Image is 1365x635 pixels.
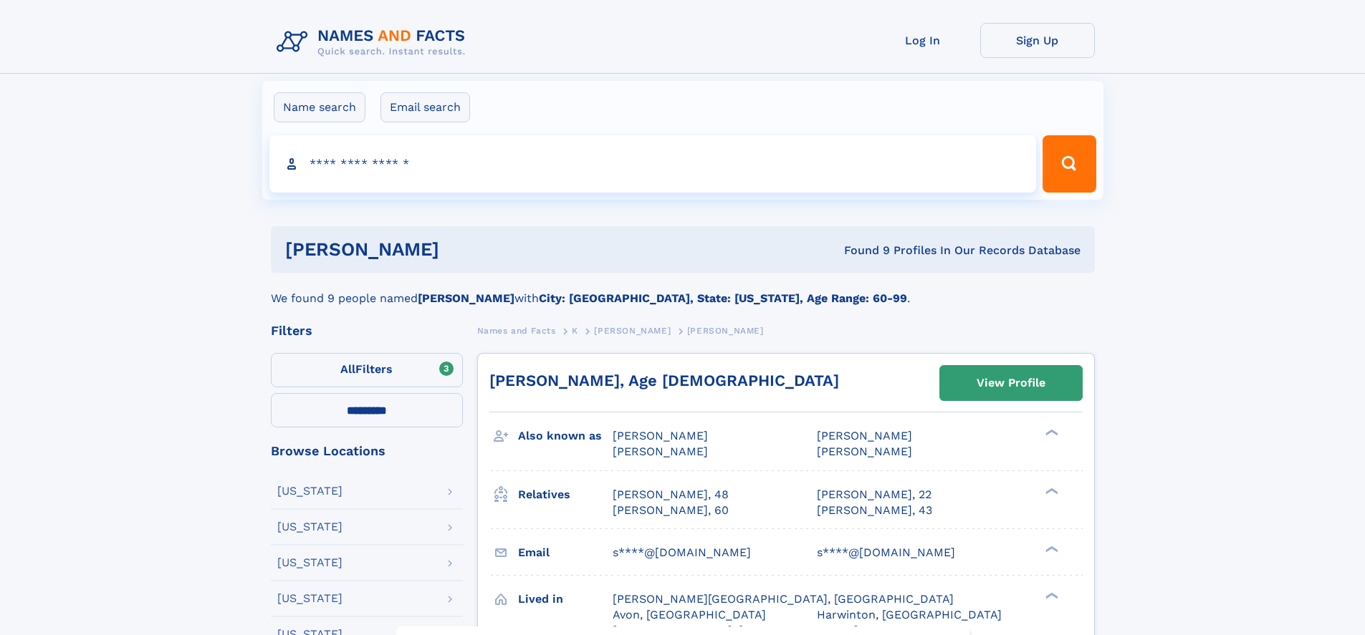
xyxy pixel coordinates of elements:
[817,503,932,518] a: [PERSON_NAME], 43
[271,353,463,387] label: Filters
[687,326,764,336] span: [PERSON_NAME]
[277,485,343,497] div: [US_STATE]
[269,135,1037,193] input: search input
[817,608,1002,621] span: Harwinton, [GEOGRAPHIC_DATA]
[641,243,1081,258] div: Found 9 Profiles In Our Records Database
[274,92,365,122] label: Name search
[518,424,613,448] h3: Also known as
[594,321,671,339] a: [PERSON_NAME]
[271,23,477,62] img: Logo Names and Facts
[977,367,1045,399] div: View Profile
[613,608,766,621] span: Avon, [GEOGRAPHIC_DATA]
[271,324,463,337] div: Filters
[277,557,343,568] div: [US_STATE]
[1042,428,1059,437] div: ❯
[1042,591,1059,600] div: ❯
[1043,135,1096,193] button: Search Button
[539,291,907,305] b: City: [GEOGRAPHIC_DATA], State: [US_STATE], Age Range: 60-99
[613,592,954,606] span: [PERSON_NAME][GEOGRAPHIC_DATA], [GEOGRAPHIC_DATA]
[380,92,470,122] label: Email search
[594,326,671,336] span: [PERSON_NAME]
[572,326,578,336] span: K
[271,273,1095,307] div: We found 9 people named with .
[271,445,463,457] div: Browse Locations
[277,593,343,604] div: [US_STATE]
[980,23,1095,58] a: Sign Up
[277,521,343,533] div: [US_STATE]
[340,362,355,376] span: All
[940,366,1082,400] a: View Profile
[1042,486,1059,495] div: ❯
[572,321,578,339] a: K
[613,487,729,503] a: [PERSON_NAME], 48
[518,587,613,611] h3: Lived in
[866,23,980,58] a: Log In
[817,445,912,458] span: [PERSON_NAME]
[817,429,912,442] span: [PERSON_NAME]
[489,372,839,389] a: [PERSON_NAME], Age [DEMOGRAPHIC_DATA]
[518,483,613,507] h3: Relatives
[477,321,556,339] a: Names and Facts
[285,241,642,258] h1: [PERSON_NAME]
[418,291,514,305] b: [PERSON_NAME]
[613,503,729,518] a: [PERSON_NAME], 60
[1042,544,1059,553] div: ❯
[613,445,708,458] span: [PERSON_NAME]
[817,487,931,503] a: [PERSON_NAME], 22
[613,429,708,442] span: [PERSON_NAME]
[518,541,613,565] h3: Email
